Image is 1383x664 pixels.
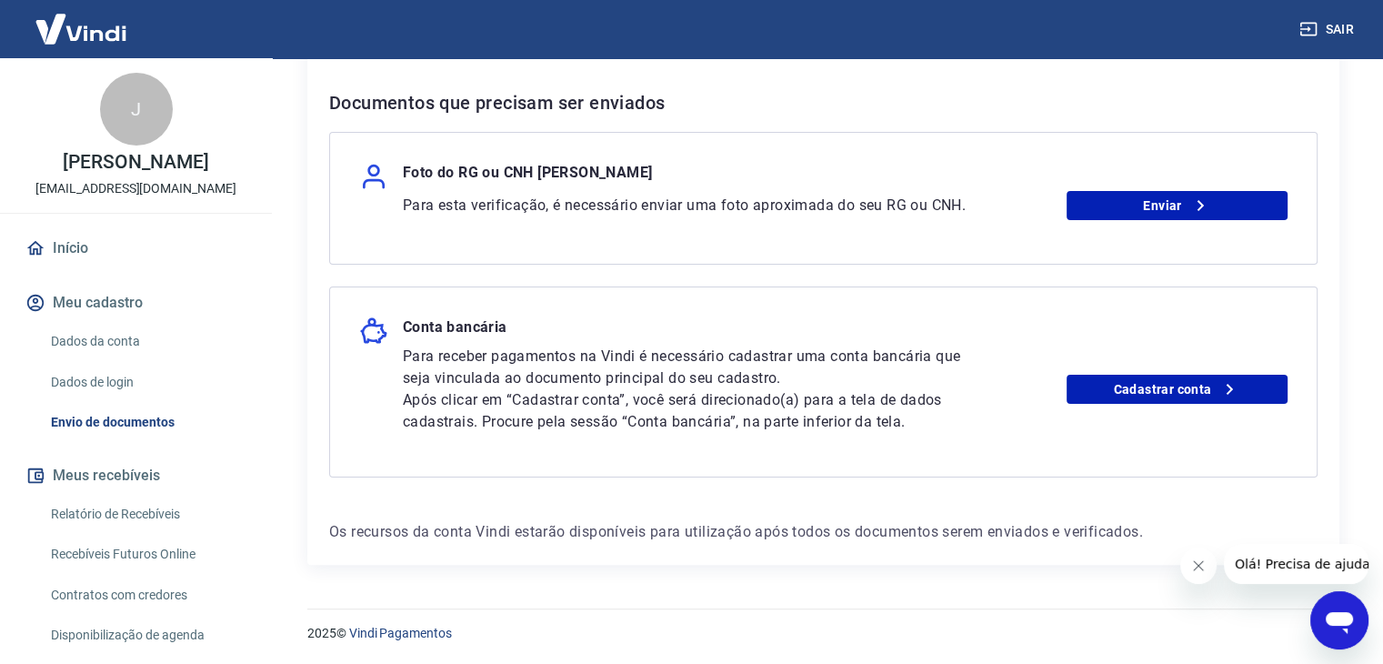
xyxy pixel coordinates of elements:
a: Cadastrar conta [1067,375,1288,404]
img: Vindi [22,1,140,56]
button: Meu cadastro [22,283,250,323]
p: [EMAIL_ADDRESS][DOMAIN_NAME] [35,179,236,198]
a: Vindi Pagamentos [349,626,452,640]
a: Dados de login [44,364,250,401]
iframe: Fechar mensagem [1180,548,1217,584]
p: Para esta verificação, é necessário enviar uma foto aproximada do seu RG ou CNH. [403,195,977,216]
a: Início [22,228,250,268]
p: Foto do RG ou CNH [PERSON_NAME] [403,162,652,191]
p: Conta bancária [403,317,507,346]
img: money_pork.0c50a358b6dafb15dddc3eea48f23780.svg [359,317,388,346]
p: 2025 © [307,624,1339,643]
a: Dados da conta [44,323,250,360]
h6: Documentos que precisam ser enviados [329,88,1318,117]
a: Enviar [1067,191,1288,220]
p: [PERSON_NAME] [63,153,208,172]
div: J [100,73,173,146]
a: Disponibilização de agenda [44,617,250,654]
button: Meus recebíveis [22,456,250,496]
a: Envio de documentos [44,404,250,441]
p: Para receber pagamentos na Vindi é necessário cadastrar uma conta bancária que seja vinculada ao ... [403,346,977,389]
iframe: Mensagem da empresa [1224,544,1368,584]
p: Após clicar em “Cadastrar conta”, você será direcionado(a) para a tela de dados cadastrais. Procu... [403,389,977,433]
img: user.af206f65c40a7206969b71a29f56cfb7.svg [359,162,388,191]
a: Contratos com credores [44,577,250,614]
span: Olá! Precisa de ajuda? [11,13,153,27]
iframe: Botão para abrir a janela de mensagens [1310,591,1368,649]
a: Relatório de Recebíveis [44,496,250,533]
a: Recebíveis Futuros Online [44,536,250,573]
p: Os recursos da conta Vindi estarão disponíveis para utilização após todos os documentos serem env... [329,521,1318,543]
button: Sair [1296,13,1361,46]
